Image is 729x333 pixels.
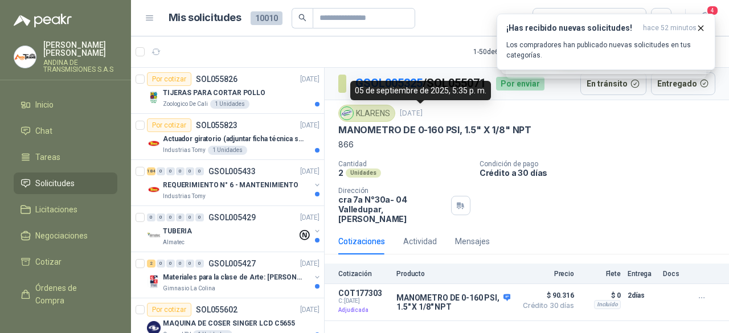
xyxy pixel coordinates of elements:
p: ANDINA DE TRANSMISIONES S.A.S [43,59,117,73]
h1: Mis solicitudes [169,10,241,26]
img: Company Logo [147,137,161,150]
p: 2 [338,168,343,178]
p: Entrega [628,270,656,278]
div: 0 [186,167,194,175]
div: 0 [195,213,204,221]
img: Company Logo [147,183,161,196]
a: Chat [14,120,117,142]
div: 2 [147,260,155,268]
div: Cotizaciones [338,235,385,248]
a: Licitaciones [14,199,117,220]
div: Por enviar [496,77,544,91]
span: Cotizar [35,256,62,268]
button: ¡Has recibido nuevas solicitudes!hace 52 minutos Los compradores han publicado nuevas solicitudes... [497,14,715,70]
p: REQUERIMIENTO N° 6 - MANTENIMIENTO [163,180,298,191]
span: Licitaciones [35,203,77,216]
a: Cotizar [14,251,117,273]
div: Por cotizar [147,118,191,132]
div: Mensajes [455,235,490,248]
a: Solicitudes [14,172,117,194]
p: 866 [338,138,715,151]
p: Actuador giratorio (adjuntar ficha técnica si es diferente a festo) [163,134,305,145]
a: Órdenes de Compra [14,277,117,311]
div: Actividad [403,235,437,248]
div: 1 Unidades [208,146,247,155]
div: 0 [157,213,165,221]
span: Solicitudes [35,177,75,190]
div: Por cotizar [147,72,191,86]
p: COT177303 [338,289,390,298]
a: 184 0 0 0 0 0 GSOL005433[DATE] Company LogoREQUERIMIENTO N° 6 - MANTENIMIENTOIndustrias Tomy [147,165,322,201]
p: Zoologico De Cali [163,100,208,109]
p: GSOL005433 [208,167,256,175]
div: Incluido [594,300,621,309]
img: Company Logo [147,91,161,104]
a: Tareas [14,146,117,168]
span: 4 [706,5,719,16]
h3: ¡Has recibido nuevas solicitudes! [506,23,638,33]
a: 2 0 0 0 0 0 GSOL005427[DATE] Company LogoMateriales para la clase de Arte: [PERSON_NAME]Gimnasio ... [147,257,322,293]
div: Por cotizar [147,303,191,316]
div: 0 [166,260,175,268]
p: MAQUINA DE COSER SINGER LCD C5655 [163,318,295,329]
span: hace 52 minutos [643,23,697,33]
p: Gimnasio La Colina [163,284,215,293]
p: Cotización [338,270,390,278]
p: Adjudicada [338,305,390,316]
span: $ 90.316 [517,289,574,302]
p: Producto [396,270,510,278]
p: SOL055602 [196,306,237,314]
div: 0 [195,260,204,268]
p: [DATE] [300,212,320,223]
p: [DATE] [300,305,320,315]
p: TIJERAS PARA CORTAR POLLO [163,88,265,98]
div: Todas [540,12,564,24]
div: 0 [147,213,155,221]
img: Logo peakr [14,14,72,27]
div: 0 [166,167,175,175]
p: cra 7a N°30a- 04 Valledupar , [PERSON_NAME] [338,195,447,224]
p: Condición de pago [480,160,724,168]
span: search [298,14,306,22]
p: Precio [517,270,574,278]
a: 0 0 0 0 0 0 GSOL005429[DATE] Company LogoTUBERIAAlmatec [147,211,322,247]
img: Company Logo [341,107,353,120]
div: 0 [176,260,185,268]
p: [DATE] [300,120,320,131]
a: Inicio [14,94,117,116]
span: Inicio [35,98,54,111]
div: Unidades [346,168,381,178]
a: GSOL005325 [355,76,423,90]
div: 0 [186,213,194,221]
p: Almatec [163,238,185,247]
p: Cantidad [338,160,470,168]
div: 0 [166,213,175,221]
span: Tareas [35,151,60,163]
p: MANOMETRO DE 0-160 PSI, 1.5" X 1/8" NPT [396,293,510,311]
p: Materiales para la clase de Arte: [PERSON_NAME] [163,272,305,283]
div: 0 [157,167,165,175]
span: Órdenes de Compra [35,282,107,307]
p: TUBERIA [163,226,192,237]
p: 2 días [628,289,656,302]
p: Industrias Tomy [163,146,206,155]
p: MANOMETRO DE 0-160 PSI, 1.5" X 1/8" NPT [338,124,531,136]
p: Dirección [338,187,447,195]
div: 0 [195,167,204,175]
p: [DATE] [300,258,320,269]
span: 10010 [251,11,282,25]
div: 0 [157,260,165,268]
div: 184 [147,167,155,175]
p: GSOL005427 [208,260,256,268]
img: Company Logo [14,46,36,68]
p: [DATE] [400,108,423,119]
p: GSOL005429 [208,213,256,221]
span: C: [DATE] [338,298,390,305]
p: [DATE] [300,166,320,177]
p: $ 0 [581,289,621,302]
span: Crédito 30 días [517,302,574,309]
div: 05 de septiembre de 2025, 5:35 p. m. [350,81,491,100]
div: 0 [176,213,185,221]
p: Docs [663,270,686,278]
p: / SOL055071 [355,75,487,92]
